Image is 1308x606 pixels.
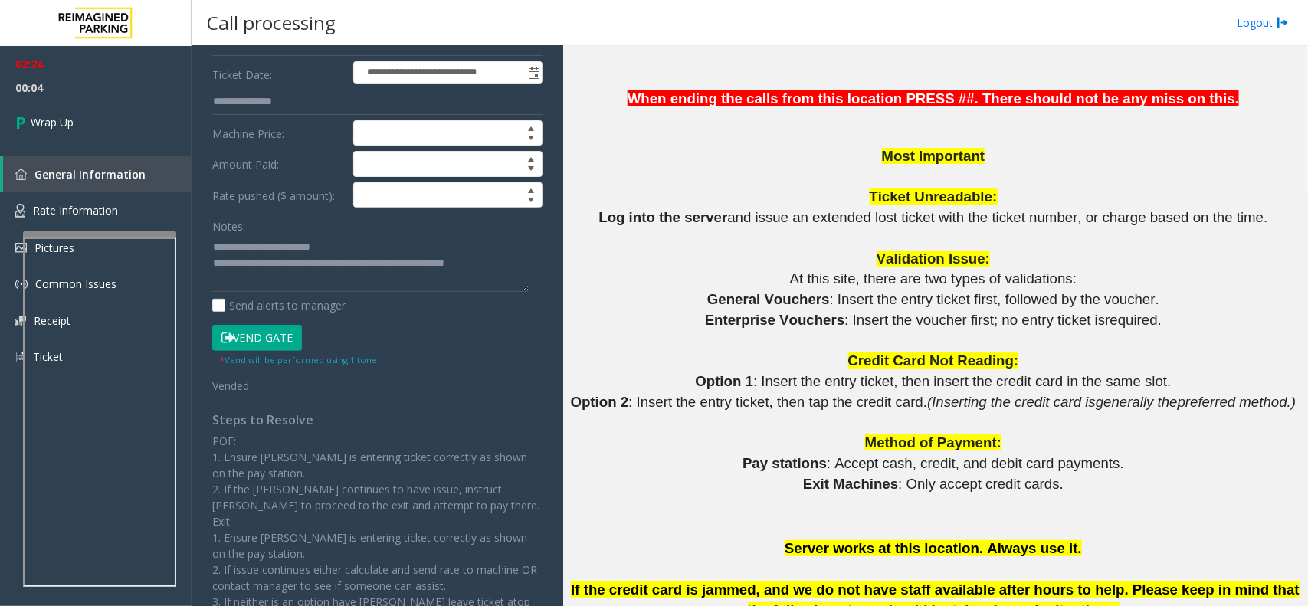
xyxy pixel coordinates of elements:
span: : Accept cash, credit, and debit card payments. [827,455,1124,471]
span: Increase value [520,183,542,195]
span: Option 2 [571,394,629,410]
label: Rate pushed ($ amount): [208,182,349,208]
span: Toggle popup [525,62,542,84]
span: Server works at this location. Always use it. [785,540,1082,556]
span: required [1106,312,1158,328]
a: Logout [1237,15,1289,31]
span: (Inserting the credit card is [927,394,1096,410]
span: Option 1 [696,373,754,389]
span: : Only accept credit cards. [898,476,1064,492]
span: : Insert the entry ticket, then insert the credit card in the same slot. [753,373,1171,389]
span: Rate Information [33,203,118,218]
label: Machine Price: [208,120,349,146]
label: Ticket Date: [208,61,349,84]
img: 'icon' [15,350,25,364]
span: General Information [34,167,146,182]
small: Vend will be performed using 1 tone [220,354,377,365]
label: Notes: [212,213,245,234]
span: Decrease value [520,133,542,146]
span: Decrease value [520,195,542,208]
label: Send alerts to manager [212,297,346,313]
span: Increase value [520,152,542,164]
span: : Insert the entry ticket, then tap the credit card. [628,394,927,410]
img: logout [1277,15,1289,31]
span: Method of Payment: [865,434,1001,450]
span: Credit Card Not Reading: [848,352,1019,369]
span: Vended [212,378,249,393]
img: 'icon' [15,316,26,326]
img: 'icon' [15,243,27,253]
span: When ending the calls from this location PRESS ## [628,90,975,106]
img: 'icon' [15,278,28,290]
a: General Information [3,156,192,192]
span: Exit Machines [803,476,898,492]
span: Log into the server [598,209,727,225]
span: At this site, there are two types of validations: [790,270,1077,287]
span: Decrease value [520,164,542,176]
h3: Call processing [199,4,343,41]
span: and issue an extended lost ticket with the ticket number, or charge based on the time. [727,209,1267,225]
span: . [1158,312,1162,328]
span: Wrap Up [31,114,74,130]
span: Pay stations [743,455,827,471]
span: Enterprise Vouchers [705,312,844,328]
span: : Insert the entry ticket first, followed by the voucher. [830,291,1159,307]
span: Validation Issue: [877,251,990,267]
span: generally the [1096,394,1178,410]
img: 'icon' [15,169,27,180]
h4: Steps to Resolve [212,413,543,427]
span: General Vouchers [707,291,830,307]
button: Vend Gate [212,325,302,351]
span: : Insert the voucher first; no entry ticket is [844,312,1105,328]
span: Most Important [882,148,985,164]
label: Amount Paid: [208,151,349,177]
span: preferred method.) [1178,394,1297,410]
span: Increase value [520,121,542,133]
img: 'icon' [15,204,25,218]
span: . There should not be any miss on this. [975,90,1239,106]
span: Ticket Unreadable: [870,188,998,205]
